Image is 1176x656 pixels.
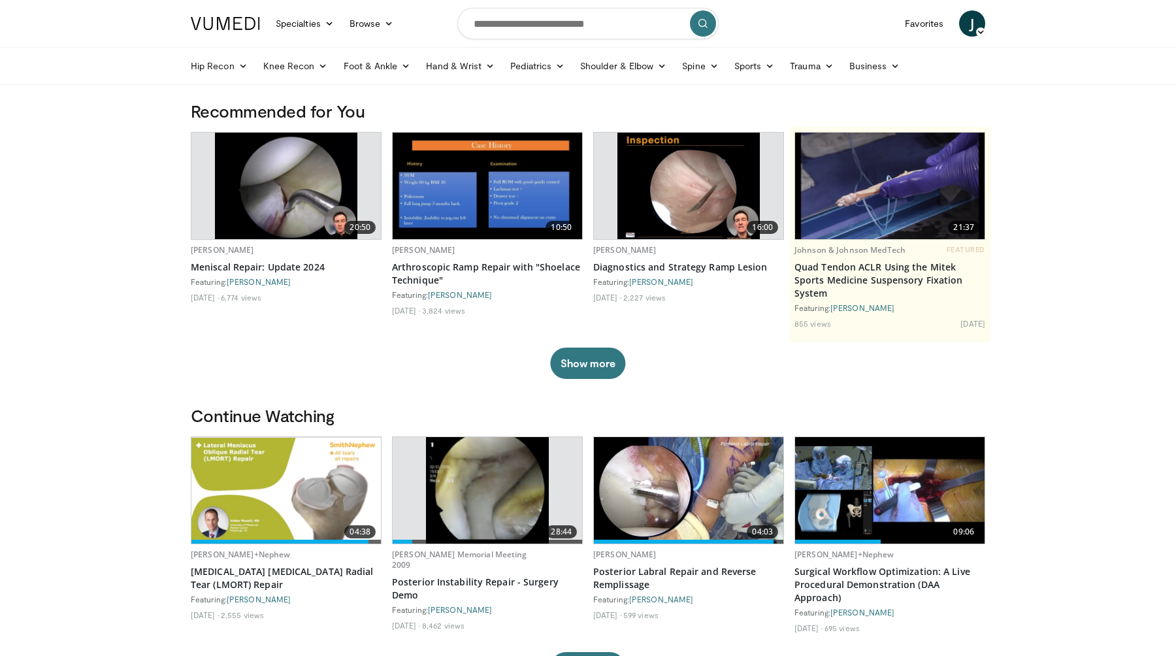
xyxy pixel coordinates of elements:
a: [PERSON_NAME] Memorial Meeting 2009 [392,549,527,570]
a: Surgical Workflow Optimization: A Live Procedural Demonstration (DAA Approach) [794,565,985,604]
a: Foot & Ankle [336,53,419,79]
h3: Recommended for You [191,101,985,122]
a: [PERSON_NAME]+Nephew [191,549,290,560]
div: Featuring: [593,594,784,604]
a: Quad Tendon ACLR Using the Mitek Sports Medicine Suspensory Fixation System [794,261,985,300]
span: 21:37 [948,221,979,234]
img: e7f3e511-d123-4cb9-bc33-66ac8cc781b3.620x360_q85_upscale.jpg [191,438,381,543]
li: [DATE] [191,292,219,303]
li: 695 views [825,623,860,633]
img: bcfc90b5-8c69-4b20-afee-af4c0acaf118.620x360_q85_upscale.jpg [795,437,985,544]
li: [DATE] [191,610,219,620]
a: [PERSON_NAME] [629,277,693,286]
a: 09:06 [795,437,985,544]
img: arc_3.png.620x360_q85_upscale.jpg [426,437,549,544]
a: Diagnostics and Strategy Ramp Lesion [593,261,784,274]
a: [PERSON_NAME] [593,549,657,560]
li: [DATE] [392,305,420,316]
h3: Continue Watching [191,405,985,426]
div: Featuring: [191,276,382,287]
li: 2,555 views [221,610,264,620]
a: Arthroscopic Ramp Repair with "Shoelace Technique" [392,261,583,287]
li: [DATE] [593,292,621,303]
a: [PERSON_NAME] [428,605,492,614]
a: Business [841,53,908,79]
a: Sports [727,53,783,79]
input: Search topics, interventions [457,8,719,39]
img: 37e67030-ce23-4c31-9344-e75ee6bbfd8f.620x360_q85_upscale.jpg [393,133,582,239]
div: Featuring: [794,303,985,313]
li: [DATE] [392,620,420,631]
a: [PERSON_NAME] [629,595,693,604]
li: 8,462 views [422,620,465,631]
a: Trauma [782,53,841,79]
img: 106a3a39-ec7f-4e65-a126-9a23cf1eacd5.620x360_q85_upscale.jpg [215,133,357,239]
a: 10:50 [393,133,582,239]
a: Favorites [897,10,951,37]
a: [MEDICAL_DATA] [MEDICAL_DATA] Radial Tear (LMORT) Repair [191,565,382,591]
a: Posterior Instability Repair - Surgery Demo [392,576,583,602]
li: 3,824 views [422,305,465,316]
a: [PERSON_NAME] [593,244,657,255]
a: 21:37 [795,133,985,239]
a: Posterior Labral Repair and Reverse Remplissage [593,565,784,591]
div: Featuring: [392,289,583,300]
a: [PERSON_NAME] [392,244,455,255]
li: [DATE] [593,610,621,620]
li: 599 views [623,610,659,620]
a: Johnson & Johnson MedTech [794,244,906,255]
a: 28:44 [393,437,582,544]
span: 16:00 [747,221,778,234]
span: 10:50 [546,221,577,234]
span: 28:44 [546,525,577,538]
span: 09:06 [948,525,979,538]
a: [PERSON_NAME] [227,595,291,604]
button: Show more [550,348,625,379]
li: 855 views [794,318,831,329]
img: 6440c6e0-ba58-4209-981d-a048b277fbea.620x360_q85_upscale.jpg [594,437,783,544]
li: 6,774 views [221,292,261,303]
a: Shoulder & Elbow [572,53,674,79]
div: Featuring: [191,594,382,604]
li: [DATE] [960,318,985,329]
a: [PERSON_NAME] [830,303,894,312]
span: FEATURED [947,245,985,254]
span: 04:38 [344,525,376,538]
a: 04:38 [191,437,381,544]
a: J [959,10,985,37]
a: 20:50 [191,133,381,239]
div: Featuring: [392,604,583,615]
li: [DATE] [794,623,823,633]
a: 04:03 [594,437,783,544]
div: Featuring: [593,276,784,287]
div: Featuring: [794,607,985,617]
a: Hand & Wrist [418,53,502,79]
li: 2,227 views [623,292,666,303]
a: Hip Recon [183,53,255,79]
a: [PERSON_NAME] [227,277,291,286]
a: Knee Recon [255,53,336,79]
span: 20:50 [344,221,376,234]
a: [PERSON_NAME]+Nephew [794,549,894,560]
a: Specialties [268,10,342,37]
img: VuMedi Logo [191,17,260,30]
a: [PERSON_NAME] [428,290,492,299]
img: 4b311231-421f-4f0b-aee3-25a73986fbc5.620x360_q85_upscale.jpg [617,133,760,239]
span: 04:03 [747,525,778,538]
a: Meniscal Repair: Update 2024 [191,261,382,274]
a: Pediatrics [502,53,572,79]
a: [PERSON_NAME] [830,608,894,617]
a: 16:00 [594,133,783,239]
img: b78fd9da-dc16-4fd1-a89d-538d899827f1.620x360_q85_upscale.jpg [795,133,985,239]
a: [PERSON_NAME] [191,244,254,255]
a: Spine [674,53,726,79]
a: Browse [342,10,402,37]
